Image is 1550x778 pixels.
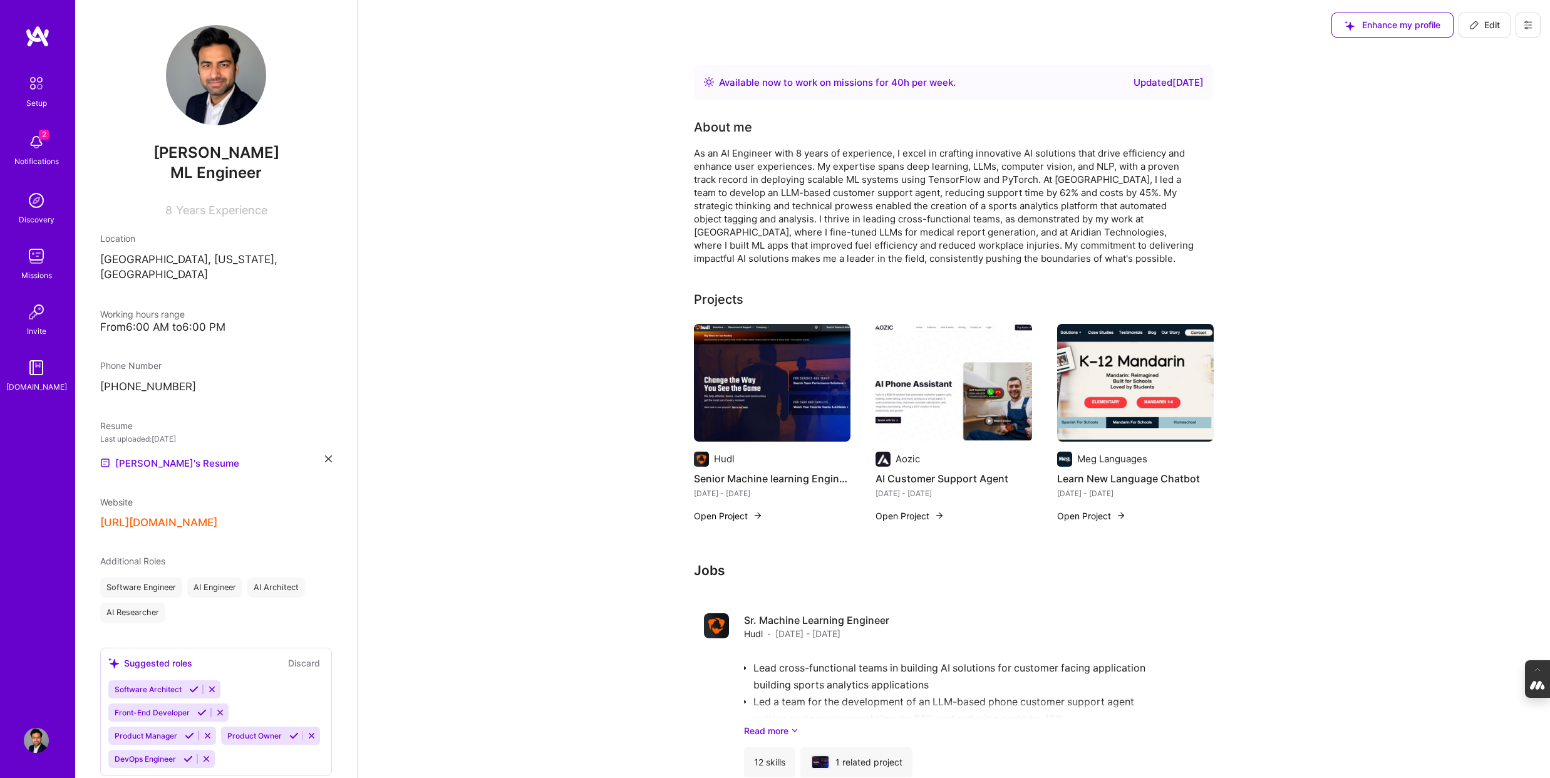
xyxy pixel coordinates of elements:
i: Accept [197,708,207,717]
img: arrow-right [1116,511,1126,521]
div: Suggested roles [108,656,192,670]
img: Learn New Language Chatbot [1057,324,1214,442]
span: Working hours range [100,309,185,319]
div: Available now to work on missions for h per week . [719,75,956,90]
i: Reject [307,731,316,740]
span: [DATE] - [DATE] [775,627,840,640]
button: [URL][DOMAIN_NAME] [100,516,217,529]
button: Discard [284,656,324,670]
i: icon Close [325,455,332,462]
span: Software Architect [115,685,182,694]
img: User Avatar [166,25,266,125]
span: [PERSON_NAME] [100,143,332,162]
h4: Learn New Language Chatbot [1057,470,1214,487]
i: Accept [183,754,193,764]
i: Accept [189,685,199,694]
img: AI Customer Support Agent [876,324,1032,442]
span: Resume [100,420,133,431]
span: Additional Roles [100,556,165,566]
span: Hudl [744,627,763,640]
img: Hudl [812,756,829,769]
img: discovery [24,188,49,213]
h4: Senior Machine learning Engineer [694,470,850,487]
img: arrow-right [753,511,763,521]
a: Read more [744,724,1204,737]
i: Reject [207,685,217,694]
div: [DATE] - [DATE] [876,487,1032,500]
i: icon SuggestedTeams [108,658,119,668]
div: Meg Languages [1077,452,1147,465]
i: Reject [203,731,212,740]
img: Company logo [694,452,709,467]
img: guide book [24,355,49,380]
i: icon SuggestedTeams [1345,21,1355,31]
i: Accept [185,731,194,740]
img: Senior Machine learning Engineer [694,324,850,442]
button: Enhance my profile [1331,13,1454,38]
div: Software Engineer [100,578,182,598]
a: [PERSON_NAME]'s Resume [100,455,239,470]
img: Invite [24,299,49,324]
span: Enhance my profile [1345,19,1440,31]
span: DevOps Engineer [115,754,176,764]
h3: Jobs [694,563,1214,578]
img: User Avatar [24,728,49,753]
span: · [768,627,770,640]
div: About me [694,118,752,137]
img: setup [23,70,49,96]
button: Edit [1459,13,1511,38]
span: Product Manager [115,731,177,740]
div: AI Architect [247,578,305,598]
div: Updated [DATE] [1134,75,1204,90]
p: [PHONE_NUMBER] [100,380,332,395]
i: icon ArrowDownSecondaryDark [791,724,798,737]
button: Open Project [876,509,944,522]
h4: Sr. Machine Learning Engineer [744,613,889,627]
span: Edit [1469,19,1500,31]
span: Product Owner [227,731,282,740]
span: Front-End Developer [115,708,190,717]
img: logo [25,25,50,48]
div: Hudl [714,452,735,465]
img: bell [24,130,49,155]
span: Phone Number [100,360,162,371]
p: [GEOGRAPHIC_DATA], [US_STATE], [GEOGRAPHIC_DATA] [100,252,332,283]
div: 1 related project [800,747,912,777]
img: Company logo [876,452,891,467]
i: Reject [215,708,225,717]
div: Location [100,232,332,245]
div: AI Engineer [187,578,242,598]
div: [DATE] - [DATE] [694,487,850,500]
span: 2 [39,130,49,140]
img: Company logo [1057,452,1072,467]
div: From 6:00 AM to 6:00 PM [100,321,332,334]
img: Availability [704,77,714,87]
div: AI Researcher [100,603,165,623]
button: Open Project [694,509,763,522]
div: Discovery [19,213,54,226]
div: Last uploaded: [DATE] [100,432,332,445]
img: Resume [100,458,110,468]
div: Invite [27,324,46,338]
span: Years Experience [176,204,267,217]
i: Accept [289,731,299,740]
div: [DATE] - [DATE] [1057,487,1214,500]
i: Reject [202,754,211,764]
img: arrow-right [934,511,944,521]
a: User Avatar [21,728,52,753]
img: Company logo [704,613,729,638]
button: Open Project [1057,509,1126,522]
span: 40 [891,76,904,88]
div: Setup [26,96,47,110]
h4: AI Customer Support Agent [876,470,1032,487]
div: [DOMAIN_NAME] [6,380,67,393]
div: As an AI Engineer with 8 years of experience, I excel in crafting innovative AI solutions that dr... [694,147,1195,265]
span: 8 [165,204,172,217]
img: teamwork [24,244,49,269]
div: Projects [694,290,743,309]
div: Aozic [896,452,920,465]
div: Missions [21,269,52,282]
span: ML Engineer [170,163,262,182]
div: 12 skills [744,747,795,777]
div: Notifications [14,155,59,168]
